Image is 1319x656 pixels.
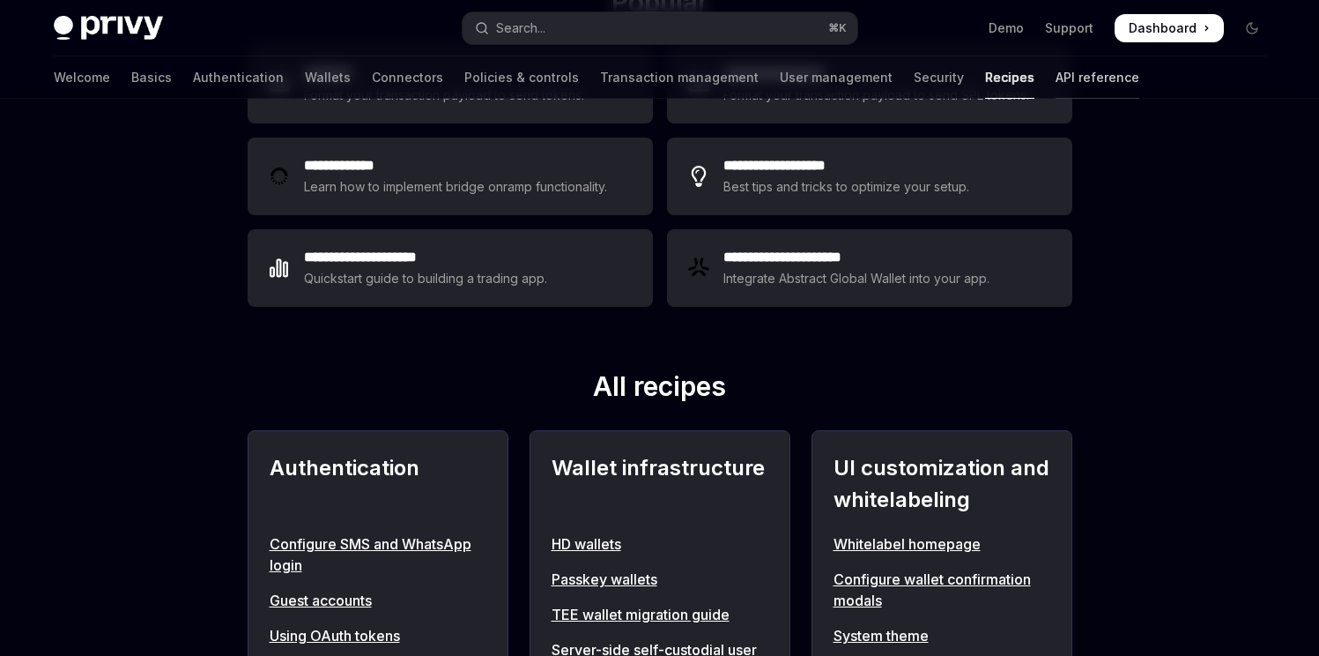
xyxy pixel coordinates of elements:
[552,604,768,625] a: TEE wallet migration guide
[270,452,486,516] h2: Authentication
[496,18,545,39] div: Search...
[1115,14,1224,42] a: Dashboard
[304,268,548,289] div: Quickstart guide to building a trading app.
[305,56,351,99] a: Wallets
[54,16,163,41] img: dark logo
[1238,14,1266,42] button: Toggle dark mode
[372,56,443,99] a: Connectors
[131,56,172,99] a: Basics
[552,533,768,555] a: HD wallets
[270,533,486,576] a: Configure SMS and WhatsApp login
[1129,19,1197,37] span: Dashboard
[464,56,579,99] a: Policies & controls
[54,56,110,99] a: Welcome
[248,138,653,215] a: **** **** ***Learn how to implement bridge onramp functionality.
[780,56,893,99] a: User management
[1056,56,1139,99] a: API reference
[248,370,1072,409] h2: All recipes
[193,56,284,99] a: Authentication
[834,452,1050,516] h2: UI customization and whitelabeling
[723,176,972,198] div: Best tips and tricks to optimize your setup.
[989,19,1024,37] a: Demo
[270,625,486,646] a: Using OAuth tokens
[723,268,991,289] div: Integrate Abstract Global Wallet into your app.
[270,590,486,611] a: Guest accounts
[834,533,1050,555] a: Whitelabel homepage
[1045,19,1093,37] a: Support
[828,21,847,35] span: ⌘ K
[552,452,768,516] h2: Wallet infrastructure
[552,569,768,590] a: Passkey wallets
[834,569,1050,611] a: Configure wallet confirmation modals
[834,625,1050,646] a: System theme
[914,56,964,99] a: Security
[463,12,857,44] button: Open search
[985,56,1034,99] a: Recipes
[304,176,612,198] div: Learn how to implement bridge onramp functionality.
[600,56,759,99] a: Transaction management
